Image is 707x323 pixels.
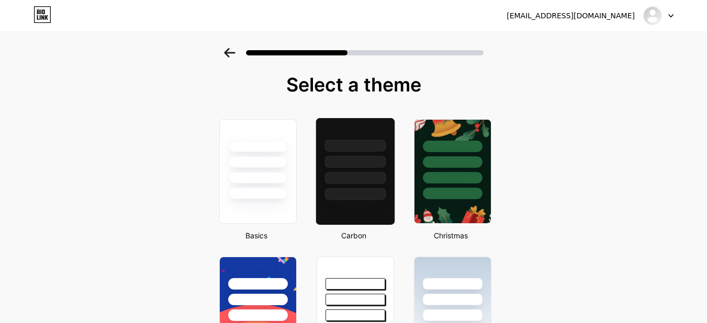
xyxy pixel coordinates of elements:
div: [EMAIL_ADDRESS][DOMAIN_NAME] [507,10,635,21]
div: Carbon [313,230,394,241]
div: Select a theme [215,74,492,95]
img: Tabitha Laras Wasti Septaningrum [643,6,663,26]
div: Basics [216,230,297,241]
div: Christmas [411,230,491,241]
